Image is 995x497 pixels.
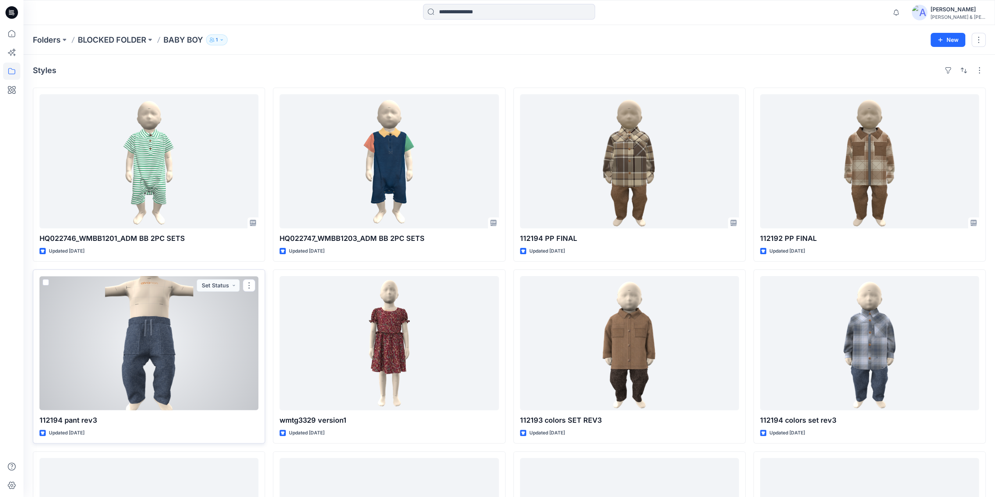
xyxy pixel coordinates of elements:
p: Updated [DATE] [289,247,324,255]
button: New [930,33,965,47]
a: wmtg3329 version1 [280,276,498,410]
div: [PERSON_NAME] & [PERSON_NAME] [930,14,985,20]
button: 1 [206,34,228,45]
p: Updated [DATE] [49,247,84,255]
div: [PERSON_NAME] [930,5,985,14]
p: 112194 pant rev3 [39,415,258,426]
a: HQ022746_WMBB1201_ADM BB 2PC SETS [39,94,258,228]
a: 112194 PP FINAL [520,94,739,228]
img: avatar [912,5,927,20]
p: BABY BOY [163,34,203,45]
a: 112193 colors SET REV3 [520,276,739,410]
a: Folders [33,34,61,45]
p: HQ022747_WMBB1203_ADM BB 2PC SETS [280,233,498,244]
p: Updated [DATE] [529,247,565,255]
h4: Styles [33,66,56,75]
p: Updated [DATE] [529,429,565,437]
p: Updated [DATE] [769,247,805,255]
a: BLOCKED FOLDER [78,34,146,45]
p: 112194 PP FINAL [520,233,739,244]
p: wmtg3329 version1 [280,415,498,426]
p: 112193 colors SET REV3 [520,415,739,426]
p: HQ022746_WMBB1201_ADM BB 2PC SETS [39,233,258,244]
p: Updated [DATE] [769,429,805,437]
p: 112194 colors set rev3 [760,415,979,426]
p: Updated [DATE] [49,429,84,437]
a: HQ022747_WMBB1203_ADM BB 2PC SETS [280,94,498,228]
p: Updated [DATE] [289,429,324,437]
p: 112192 PP FINAL [760,233,979,244]
a: 112192 PP FINAL [760,94,979,228]
a: 112194 pant rev3 [39,276,258,410]
p: 1 [216,36,218,44]
a: 112194 colors set rev3 [760,276,979,410]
